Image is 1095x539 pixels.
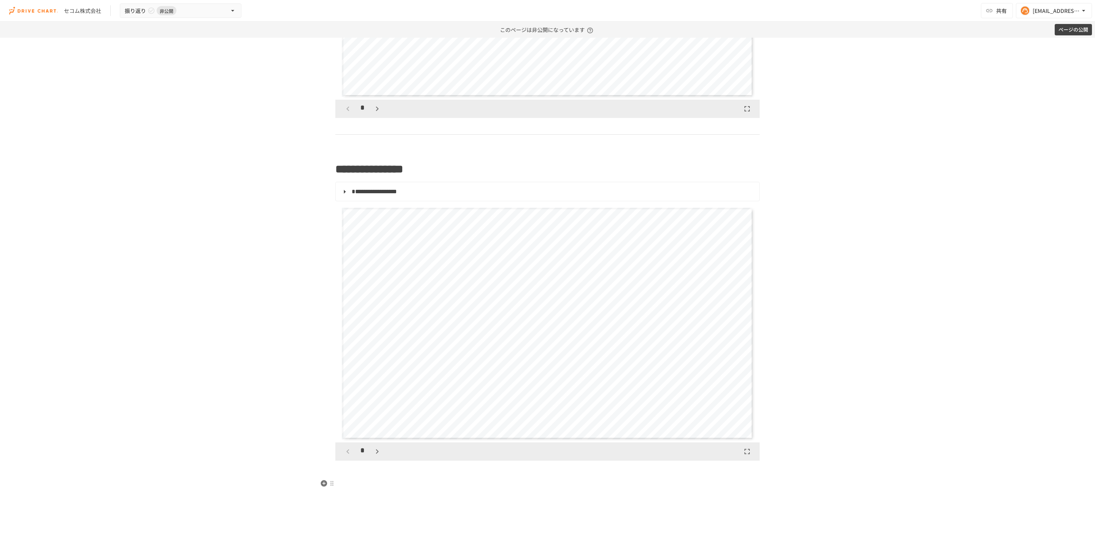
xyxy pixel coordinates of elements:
[64,7,101,15] div: セコム株式会社
[125,6,146,16] span: 振り返り
[157,7,176,15] span: 非公開
[335,205,760,442] div: Page 1
[120,3,241,18] button: 振り返り非公開
[996,6,1007,15] span: 共有
[1033,6,1080,16] div: [EMAIL_ADDRESS][DOMAIN_NAME]
[9,5,58,17] img: i9VDDS9JuLRLX3JIUyK59LcYp6Y9cayLPHs4hOxMB9W
[981,3,1013,18] button: 共有
[1016,3,1092,18] button: [EMAIL_ADDRESS][DOMAIN_NAME]
[500,22,595,38] p: このページは非公開になっています
[1055,24,1092,36] button: ページの公開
